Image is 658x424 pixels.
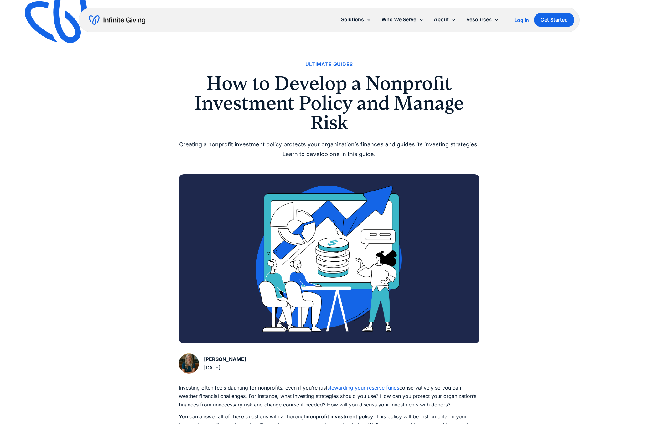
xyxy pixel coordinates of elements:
[305,60,353,69] a: Ultimate Guides
[514,16,529,24] a: Log In
[381,15,416,24] div: Who We Serve
[341,15,364,24] div: Solutions
[179,140,479,159] div: Creating a nonprofit investment policy protects your organization’s finances and guides its inves...
[179,74,479,132] h1: How to Develop a Nonprofit Investment Policy and Manage Risk
[429,13,461,26] div: About
[461,13,504,26] div: Resources
[434,15,449,24] div: About
[204,355,246,364] div: [PERSON_NAME]
[327,385,399,391] a: stewarding your reserve funds
[376,13,429,26] div: Who We Serve
[336,13,376,26] div: Solutions
[534,13,574,27] a: Get Started
[179,384,479,409] p: ‍ Investing often feels daunting for nonprofits, even if you’re just conservatively so you can we...
[307,413,373,420] strong: nonprofit investment policy
[89,15,145,25] a: home
[466,15,492,24] div: Resources
[179,353,246,374] a: [PERSON_NAME][DATE]
[514,18,529,23] div: Log In
[204,364,246,372] div: [DATE]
